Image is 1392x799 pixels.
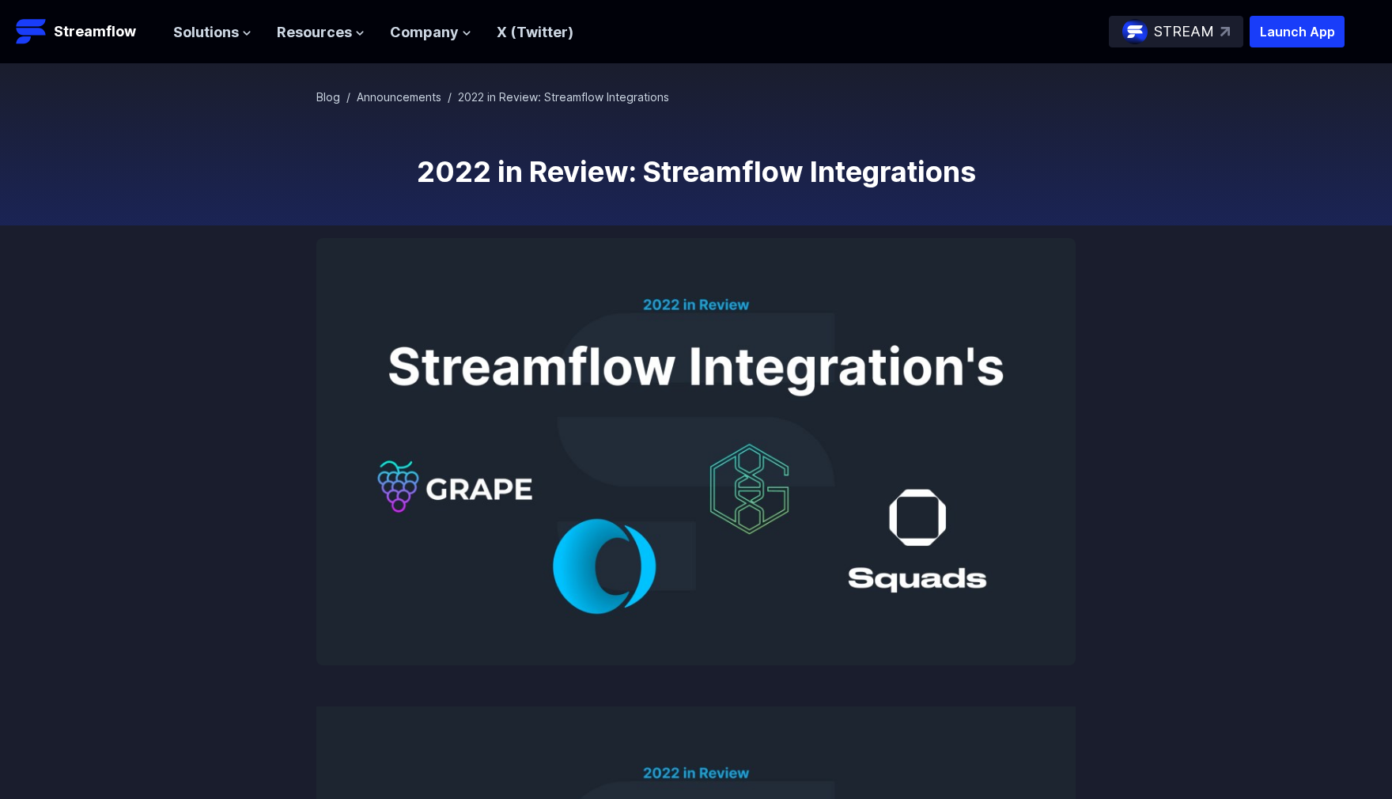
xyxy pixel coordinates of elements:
[390,21,471,44] button: Company
[316,156,1076,187] h1: 2022 in Review: Streamflow Integrations
[277,21,352,44] span: Resources
[16,16,47,47] img: Streamflow Logo
[346,90,350,104] span: /
[16,16,157,47] a: Streamflow
[357,90,441,104] a: Announcements
[316,90,340,104] a: Blog
[316,238,1076,665] img: 2022 in Review: Streamflow Integrations
[390,21,459,44] span: Company
[1109,16,1243,47] a: STREAM
[173,21,252,44] button: Solutions
[458,90,669,104] span: 2022 in Review: Streamflow Integrations
[1122,19,1148,44] img: streamflow-logo-circle.png
[1220,27,1230,36] img: top-right-arrow.svg
[173,21,239,44] span: Solutions
[448,90,452,104] span: /
[1154,21,1214,44] p: STREAM
[277,21,365,44] button: Resources
[1250,16,1345,47] button: Launch App
[54,21,136,43] p: Streamflow
[497,24,573,40] a: X (Twitter)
